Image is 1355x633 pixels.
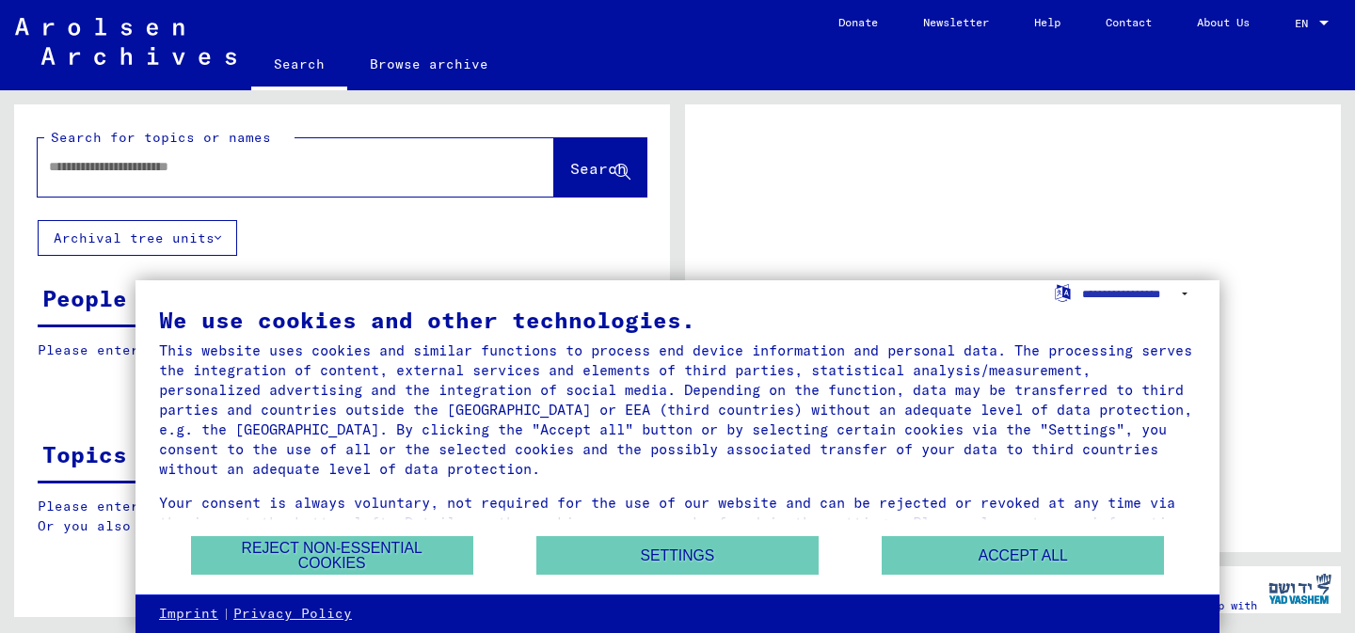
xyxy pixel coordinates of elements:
[191,536,473,575] button: Reject non-essential cookies
[159,493,1196,552] div: Your consent is always voluntary, not required for the use of our website and can be rejected or ...
[51,129,271,146] mat-label: Search for topics or names
[536,536,819,575] button: Settings
[38,220,237,256] button: Archival tree units
[233,605,352,624] a: Privacy Policy
[38,497,646,536] p: Please enter a search term or set filters to get results. Or you also can browse the manually.
[1265,565,1335,612] img: yv_logo.png
[1295,17,1315,30] span: EN
[159,309,1196,331] div: We use cookies and other technologies.
[882,536,1164,575] button: Accept all
[347,41,511,87] a: Browse archive
[554,138,646,197] button: Search
[38,340,646,360] p: Please enter a search term or set filters to get results.
[42,281,127,315] div: People
[251,41,347,90] a: Search
[159,340,1196,479] div: This website uses cookies and similar functions to process end device information and personal da...
[570,159,627,178] span: Search
[159,605,218,624] a: Imprint
[42,437,127,471] div: Topics
[15,18,236,65] img: Arolsen_neg.svg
